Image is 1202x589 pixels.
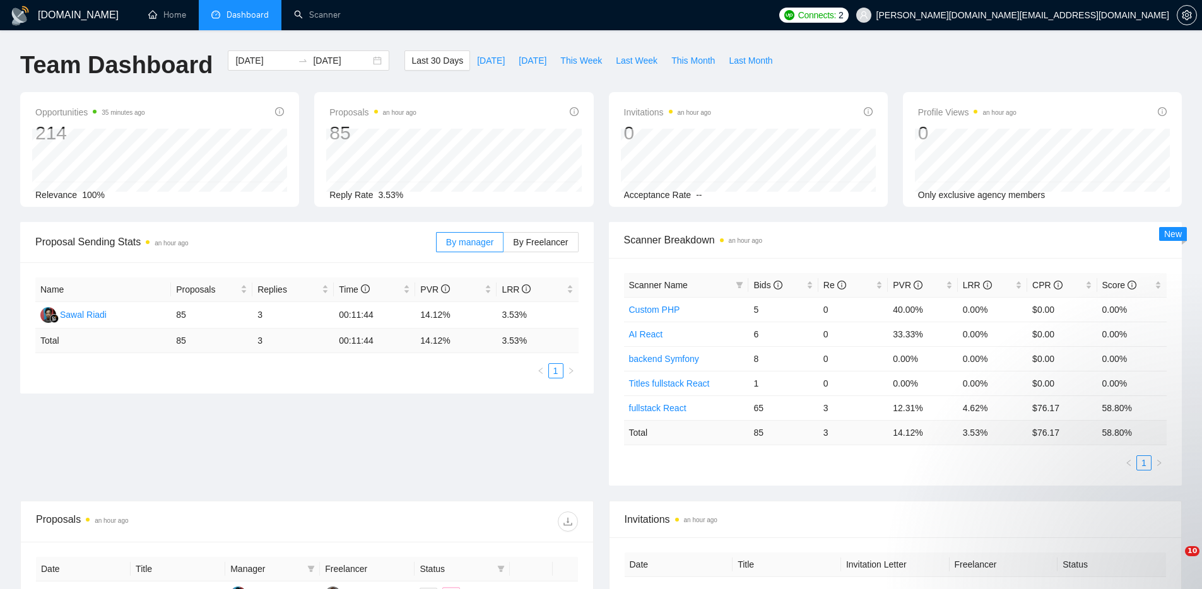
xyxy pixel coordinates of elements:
a: SRSawal Riadi [40,309,107,319]
td: $ 76.17 [1027,420,1097,445]
span: info-circle [914,281,922,289]
td: 0.00% [958,371,1027,395]
span: Proposal Sending Stats [35,234,436,250]
span: filter [307,565,315,573]
td: 0 [818,346,888,371]
span: user [859,11,868,20]
span: Re [823,280,846,290]
h1: Team Dashboard [20,50,213,80]
span: New [1164,229,1182,239]
button: Last Month [722,50,779,71]
td: 3 [252,329,334,353]
span: Reply Rate [329,190,373,200]
td: 0 [818,322,888,346]
span: swap-right [298,55,308,66]
span: -- [696,190,702,200]
img: upwork-logo.png [784,10,794,20]
td: 1 [748,371,818,395]
span: info-circle [361,284,370,293]
button: download [558,511,578,532]
span: Time [339,284,369,294]
input: End date [313,54,370,67]
td: 0.00% [1097,346,1167,371]
li: 1 [548,363,563,378]
span: Proposals [176,283,238,296]
a: 1 [549,364,563,378]
span: Bids [753,280,782,290]
td: 85 [171,329,252,353]
a: Titles fullstack React [629,378,710,388]
td: 5 [748,297,818,322]
span: info-circle [1128,281,1136,289]
span: info-circle [570,107,579,116]
td: 65 [748,395,818,420]
th: Name [35,277,171,302]
span: info-circle [1158,107,1167,116]
td: 0.00% [958,346,1027,371]
span: Invitations [624,105,711,120]
td: 3 [818,395,888,420]
span: info-circle [774,281,782,289]
span: 2 [839,8,844,22]
td: Total [35,329,171,353]
td: 0 [818,371,888,395]
td: 0.00% [888,371,957,395]
span: This Month [671,54,715,67]
td: 0 [818,297,888,322]
button: right [1152,455,1167,470]
td: 0.00% [1097,371,1167,395]
time: an hour ago [383,109,416,116]
span: Only exclusive agency members [918,190,1046,200]
td: 6 [748,322,818,346]
a: AI React [629,329,663,339]
span: Profile Views [918,105,1016,120]
td: 3.53 % [958,420,1027,445]
td: 0.00% [1097,322,1167,346]
span: [DATE] [477,54,505,67]
td: $0.00 [1027,346,1097,371]
span: Dashboard [227,9,269,20]
a: searchScanner [294,9,341,20]
td: $76.17 [1027,395,1097,420]
li: Previous Page [533,363,548,378]
time: an hour ago [155,240,188,247]
span: Proposals [329,105,416,120]
span: download [558,516,577,527]
th: Invitation Letter [841,552,950,577]
span: PVR [893,280,922,290]
span: LRR [502,284,531,294]
td: 4.62% [958,395,1027,420]
th: Date [36,557,131,581]
span: By Freelancer [513,237,568,247]
span: filter [305,559,317,578]
td: $0.00 [1027,371,1097,395]
div: Proposals [36,511,307,532]
span: right [1155,459,1163,467]
td: 33.33% [888,322,957,346]
span: dashboard [211,10,220,19]
span: Score [1102,280,1136,290]
span: Acceptance Rate [624,190,692,200]
a: backend Symfony [629,354,699,364]
td: 3.53% [497,302,578,329]
a: setting [1177,10,1197,20]
td: 14.12 % [415,329,497,353]
th: Title [131,557,225,581]
td: 00:11:44 [334,302,415,329]
button: right [563,363,579,378]
li: Next Page [1152,455,1167,470]
span: Status [420,562,492,576]
span: filter [733,276,746,294]
td: $0.00 [1027,322,1097,346]
th: Manager [225,557,320,581]
td: 0.00% [1097,297,1167,322]
li: Previous Page [1121,455,1136,470]
a: fullstack React [629,403,686,413]
span: Relevance [35,190,77,200]
span: 100% [82,190,105,200]
span: [DATE] [519,54,546,67]
td: 58.80 % [1097,420,1167,445]
span: filter [736,281,743,289]
th: Freelancer [950,552,1058,577]
td: $0.00 [1027,297,1097,322]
